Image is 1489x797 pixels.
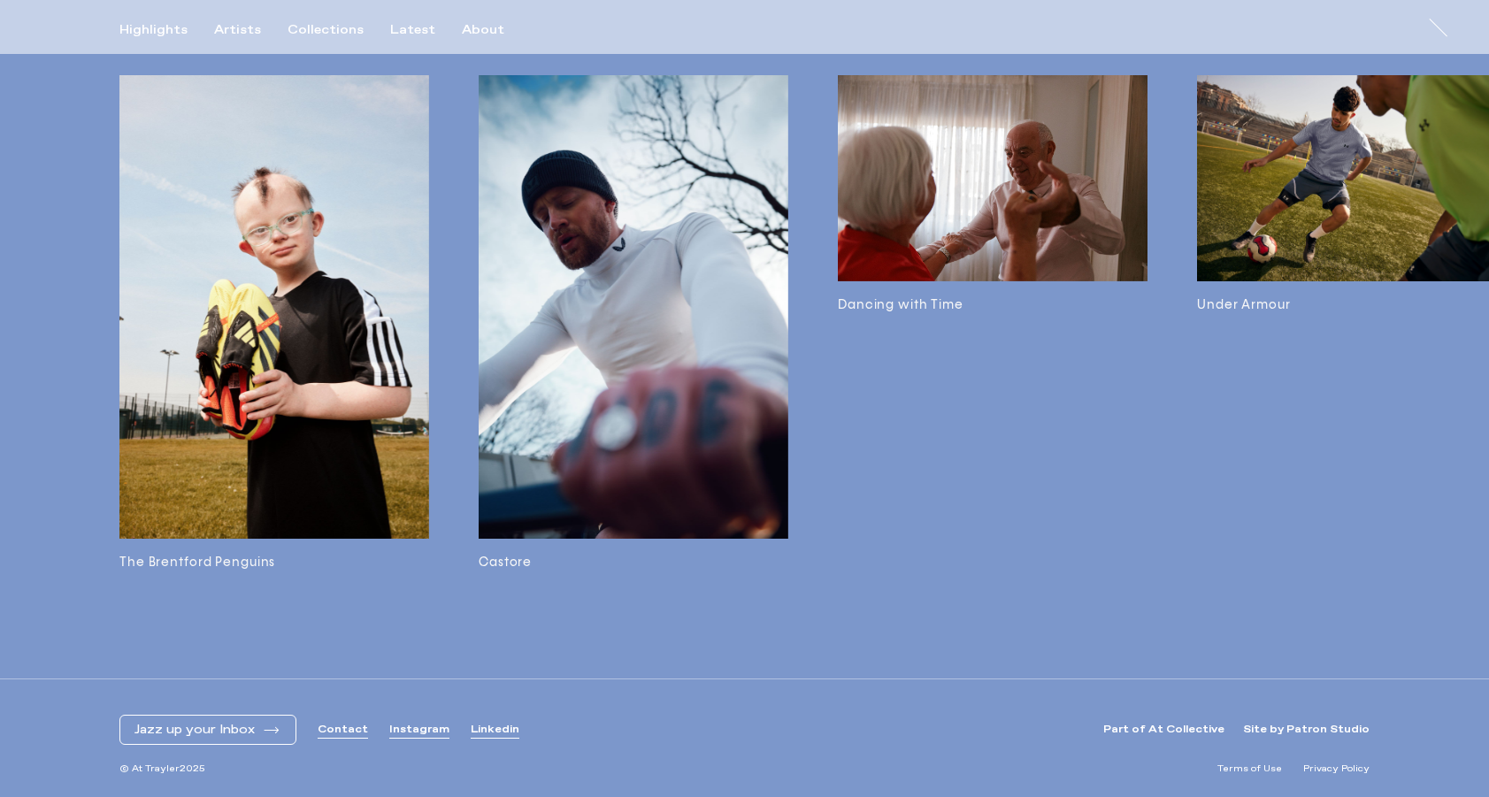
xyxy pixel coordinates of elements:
h3: Castore [479,553,788,572]
div: Collections [288,22,364,38]
div: About [462,22,504,38]
h3: The Brentford Penguins [119,553,429,572]
a: Castore [479,75,788,573]
button: Artists [214,22,288,38]
button: Collections [288,22,390,38]
button: About [462,22,531,38]
a: Instagram [389,723,449,738]
button: Latest [390,22,462,38]
span: © At Trayler 2025 [119,763,205,776]
button: Jazz up your Inbox [134,723,281,738]
div: Latest [390,22,435,38]
h3: Dancing with Time [838,295,1147,315]
span: Jazz up your Inbox [134,723,255,738]
a: Contact [318,723,368,738]
a: Linkedin [471,723,519,738]
a: Terms of Use [1217,763,1282,776]
a: Privacy Policy [1303,763,1370,776]
a: The Brentford Penguins [119,75,429,573]
div: Highlights [119,22,188,38]
a: Dancing with Time [838,75,1147,573]
a: Site by Patron Studio [1243,723,1370,738]
div: Artists [214,22,261,38]
button: Highlights [119,22,214,38]
a: Part of At Collective [1103,723,1224,738]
